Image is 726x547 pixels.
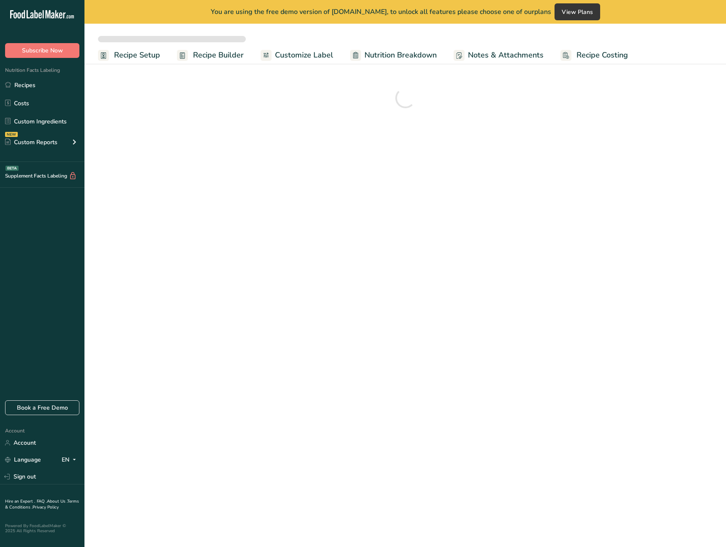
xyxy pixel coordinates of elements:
span: Recipe Costing [576,49,628,61]
span: Subscribe Now [22,46,63,55]
a: Recipe Setup [98,46,160,65]
a: Customize Label [261,46,333,65]
a: Language [5,452,41,467]
span: You are using the free demo version of [DOMAIN_NAME], to unlock all features please choose one of... [211,7,551,17]
div: Custom Reports [5,138,57,147]
a: Notes & Attachments [454,46,544,65]
span: Customize Label [275,49,333,61]
a: Hire an Expert . [5,498,35,504]
a: Recipe Builder [177,46,244,65]
a: About Us . [47,498,67,504]
div: BETA [5,166,19,171]
a: FAQ . [37,498,47,504]
button: View Plans [555,3,600,20]
span: plans [534,7,551,16]
span: Recipe Setup [114,49,160,61]
div: Powered By FoodLabelMaker © 2025 All Rights Reserved [5,523,79,533]
a: Terms & Conditions . [5,498,79,510]
span: Nutrition Breakdown [364,49,437,61]
a: Book a Free Demo [5,400,79,415]
div: NEW [5,132,18,137]
a: Nutrition Breakdown [350,46,437,65]
span: View Plans [562,8,593,16]
span: Notes & Attachments [468,49,544,61]
a: Recipe Costing [560,46,628,65]
button: Subscribe Now [5,43,79,58]
span: Recipe Builder [193,49,244,61]
div: EN [62,455,79,465]
a: Privacy Policy [33,504,59,510]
